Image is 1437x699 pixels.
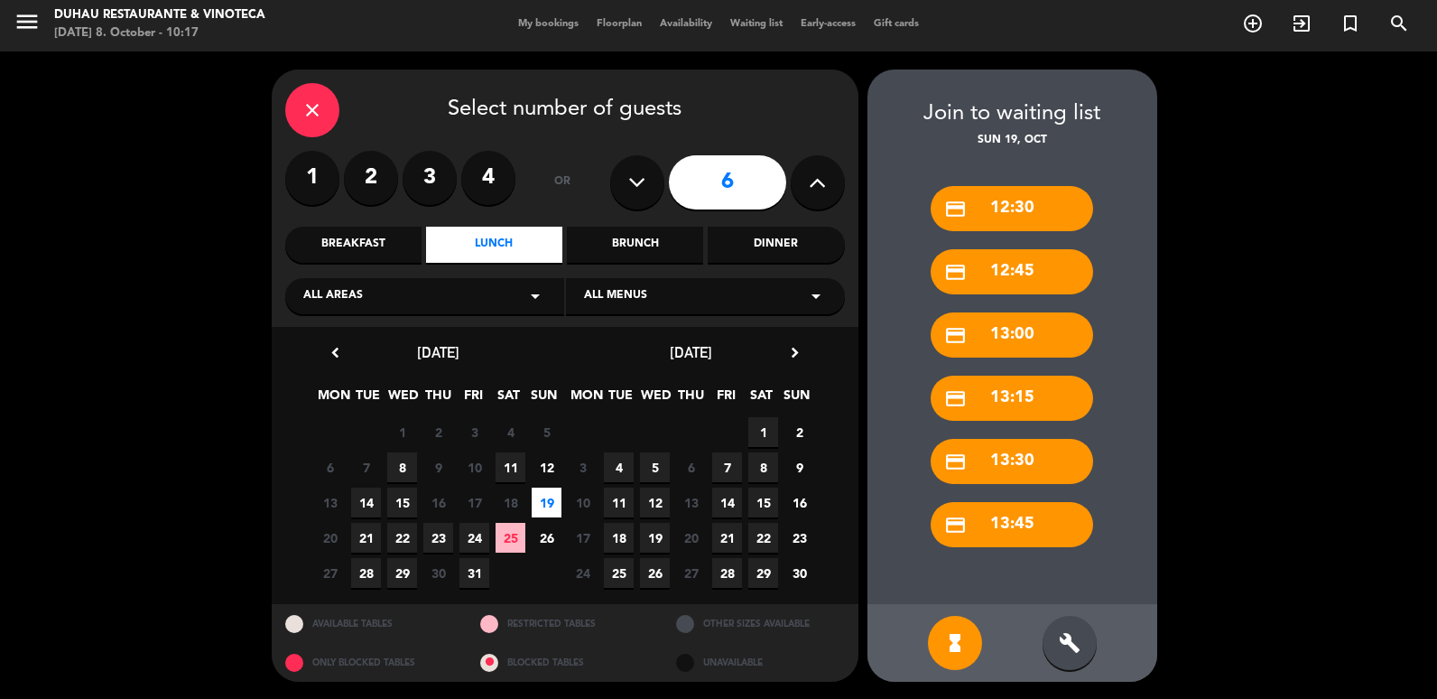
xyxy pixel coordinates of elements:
[782,385,811,415] span: SUN
[641,385,671,415] span: WED
[1340,13,1361,34] i: turned_in_not
[494,385,524,415] span: SAT
[676,523,706,553] span: 20
[272,604,468,643] div: AVAILABLE TABLES
[784,558,814,588] span: 30
[353,385,383,415] span: TUE
[944,387,967,410] i: credit_card
[805,285,827,307] i: arrow_drop_down
[712,558,742,588] span: 28
[931,502,1093,547] div: 13:45
[509,19,588,29] span: My bookings
[792,19,865,29] span: Early-access
[14,8,41,35] i: menu
[1388,13,1410,34] i: search
[663,643,858,682] div: UNAVAILABLE
[423,452,453,482] span: 9
[865,19,928,29] span: Gift cards
[426,227,562,263] div: Lunch
[285,227,422,263] div: Breakfast
[604,452,634,482] span: 4
[388,385,418,415] span: WED
[351,523,381,553] span: 21
[931,312,1093,358] div: 13:00
[785,343,804,362] i: chevron_right
[423,488,453,517] span: 16
[604,523,634,553] span: 18
[606,385,635,415] span: TUE
[387,523,417,553] span: 22
[344,151,398,205] label: 2
[748,523,778,553] span: 22
[423,385,453,415] span: THU
[748,417,778,447] span: 1
[931,249,1093,294] div: 12:45
[588,19,651,29] span: Floorplan
[712,523,742,553] span: 21
[532,523,561,553] span: 26
[784,417,814,447] span: 2
[867,97,1157,132] div: Join to waiting list
[423,417,453,447] span: 2
[568,452,598,482] span: 3
[315,488,345,517] span: 13
[944,261,967,284] i: credit_card
[285,151,339,205] label: 1
[387,488,417,517] span: 15
[784,523,814,553] span: 23
[529,385,559,415] span: SUN
[315,452,345,482] span: 6
[301,99,323,121] i: close
[417,343,459,361] span: [DATE]
[351,558,381,588] span: 28
[496,523,525,553] span: 25
[467,604,663,643] div: RESTRICTED TABLES
[570,385,600,415] span: MON
[712,452,742,482] span: 7
[676,488,706,517] span: 13
[387,558,417,588] span: 29
[568,523,598,553] span: 17
[748,488,778,517] span: 15
[748,558,778,588] span: 29
[944,198,967,220] i: credit_card
[931,439,1093,484] div: 13:30
[1242,13,1264,34] i: add_circle_outline
[387,452,417,482] span: 8
[640,523,670,553] span: 19
[496,488,525,517] span: 18
[640,488,670,517] span: 12
[459,417,489,447] span: 3
[640,558,670,588] span: 26
[423,523,453,553] span: 23
[326,343,345,362] i: chevron_left
[784,452,814,482] span: 9
[459,452,489,482] span: 10
[604,488,634,517] span: 11
[670,343,712,361] span: [DATE]
[459,558,489,588] span: 31
[944,632,966,654] i: hourglass_full
[467,643,663,682] div: BLOCKED TABLES
[459,523,489,553] span: 24
[931,376,1093,421] div: 13:15
[676,452,706,482] span: 6
[459,488,489,517] span: 17
[533,151,592,214] div: or
[461,151,515,205] label: 4
[459,385,488,415] span: FRI
[54,6,265,24] div: Duhau Restaurante & Vinoteca
[708,227,844,263] div: Dinner
[423,558,453,588] span: 30
[944,324,967,347] i: credit_card
[604,558,634,588] span: 25
[496,452,525,482] span: 11
[532,452,561,482] span: 12
[351,488,381,517] span: 14
[303,287,363,305] span: All areas
[318,385,348,415] span: MON
[748,452,778,482] span: 8
[663,604,858,643] div: OTHER SIZES AVAILABLE
[931,186,1093,231] div: 12:30
[1059,632,1080,654] i: build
